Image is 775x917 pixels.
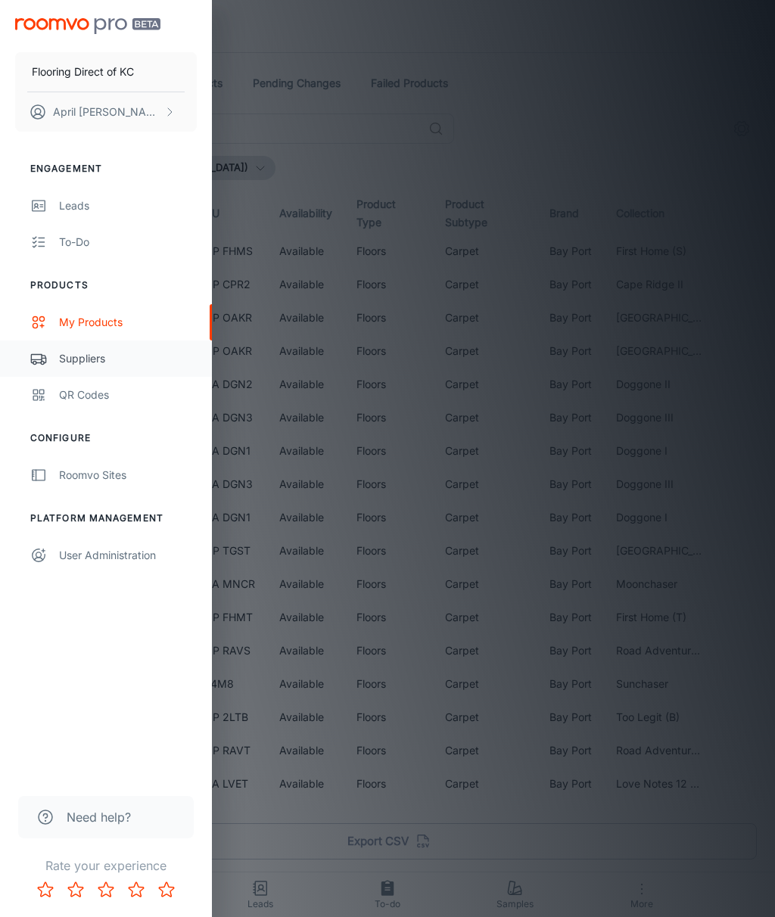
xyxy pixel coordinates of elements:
div: Leads [59,197,197,214]
div: QR Codes [59,387,197,403]
img: Roomvo PRO Beta [15,18,160,34]
button: Rate 4 star [121,875,151,905]
p: Flooring Direct of KC [32,64,134,80]
div: User Administration [59,547,197,564]
button: Rate 3 star [91,875,121,905]
div: To-do [59,234,197,250]
div: My Products [59,314,197,331]
button: Rate 1 star [30,875,61,905]
span: Need help? [67,808,131,826]
button: April [PERSON_NAME] [15,92,197,132]
button: Rate 2 star [61,875,91,905]
p: Rate your experience [12,856,200,875]
div: Roomvo Sites [59,467,197,483]
button: Rate 5 star [151,875,182,905]
p: April [PERSON_NAME] [53,104,160,120]
button: Flooring Direct of KC [15,52,197,92]
div: Suppliers [59,350,197,367]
